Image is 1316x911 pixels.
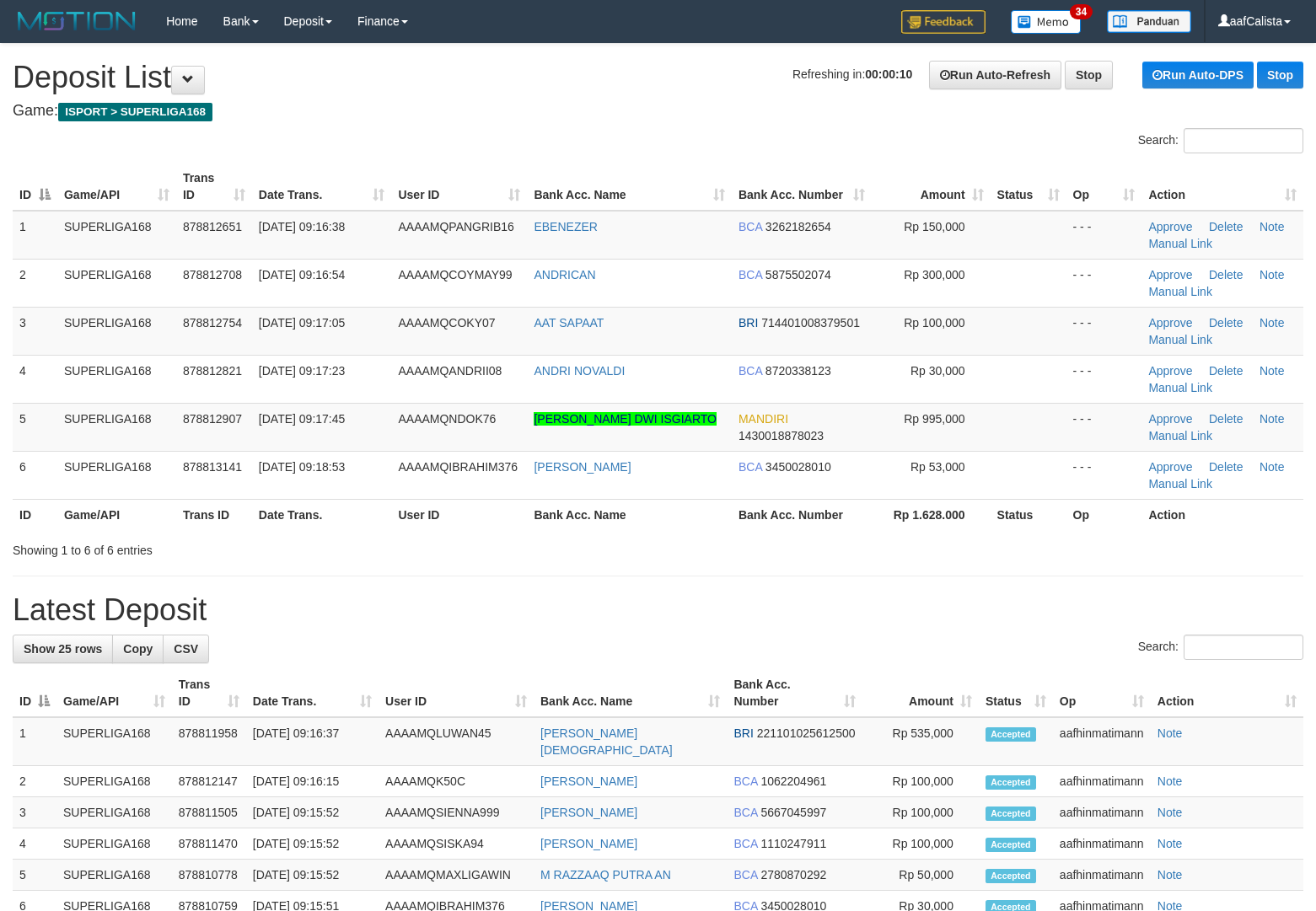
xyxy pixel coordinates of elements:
a: Approve [1148,220,1192,233]
a: Approve [1148,316,1192,330]
a: [PERSON_NAME] [540,837,637,850]
a: [PERSON_NAME] [534,460,631,474]
span: Copy 5875502074 to clipboard [765,268,831,281]
td: SUPERLIGA168 [57,259,176,307]
img: MOTION_logo.png [13,8,141,34]
td: Rp 535,000 [862,717,979,766]
th: User ID: activate to sort column ascending [379,669,534,717]
td: SUPERLIGA168 [57,451,176,499]
span: [DATE] 09:16:38 [259,220,345,233]
td: - - - [1066,451,1142,499]
span: Accepted [986,807,1036,821]
span: [DATE] 09:17:05 [259,316,345,330]
span: [DATE] 09:17:45 [259,412,345,426]
span: Rp 995,000 [904,412,964,426]
td: 2 [13,766,56,797]
span: BCA [733,868,757,882]
span: BCA [739,460,762,474]
td: 3 [13,307,57,355]
span: BCA [733,837,757,850]
th: Status: activate to sort column ascending [991,163,1066,211]
td: AAAAMQMAXLIGAWIN [379,860,534,891]
th: User ID [391,499,527,530]
td: 878810778 [172,860,246,891]
span: BCA [739,364,762,378]
td: 5 [13,860,56,891]
th: Amount: activate to sort column ascending [862,669,979,717]
td: AAAAMQSIENNA999 [379,797,534,828]
span: AAAAMQPANGRIB16 [398,220,513,233]
td: 3 [13,797,56,828]
a: Note [1158,806,1183,819]
td: 1 [13,717,56,766]
a: Approve [1148,412,1192,426]
a: [PERSON_NAME] DWI ISGIARTO [534,412,717,426]
span: 878812708 [183,268,242,281]
span: Copy 3450028010 to clipboard [765,460,831,474]
span: Rp 150,000 [904,220,964,233]
td: 4 [13,828,56,860]
th: ID: activate to sort column descending [13,669,56,717]
span: Show 25 rows [24,642,102,656]
a: Manual Link [1148,429,1212,442]
td: SUPERLIGA168 [57,355,176,403]
a: Delete [1209,460,1243,474]
a: Note [1260,220,1285,233]
td: aafhinmatimann [1053,766,1151,797]
a: Manual Link [1148,237,1212,250]
th: Trans ID: activate to sort column ascending [176,163,252,211]
td: AAAAMQK50C [379,766,534,797]
img: Button%20Memo.svg [1011,10,1082,34]
span: Copy 3262182654 to clipboard [765,220,831,233]
span: Refreshing in: [792,67,912,81]
td: SUPERLIGA168 [56,766,172,797]
th: ID [13,499,57,530]
td: - - - [1066,211,1142,260]
th: ID: activate to sort column descending [13,163,57,211]
td: 4 [13,355,57,403]
span: Copy 8720338123 to clipboard [765,364,831,378]
span: Rp 300,000 [904,268,964,281]
span: 878813141 [183,460,242,474]
td: 878811505 [172,797,246,828]
span: Rp 30,000 [910,364,965,378]
a: Note [1260,364,1285,378]
label: Search: [1138,128,1303,153]
span: Accepted [986,727,1036,742]
span: AAAAMQCOKY07 [398,316,495,330]
td: SUPERLIGA168 [57,403,176,451]
a: EBENEZER [534,220,597,233]
span: [DATE] 09:17:23 [259,364,345,378]
span: Rp 53,000 [910,460,965,474]
span: 878812651 [183,220,242,233]
a: AAT SAPAAT [534,316,604,330]
span: 34 [1070,4,1093,19]
span: 878812907 [183,412,242,426]
th: Action: activate to sort column ascending [1151,669,1303,717]
span: Rp 100,000 [904,316,964,330]
th: Game/API: activate to sort column ascending [56,669,172,717]
img: Feedback.jpg [901,10,986,34]
a: Approve [1148,364,1192,378]
td: AAAAMQSISKA94 [379,828,534,860]
td: [DATE] 09:15:52 [246,797,379,828]
th: Bank Acc. Number: activate to sort column ascending [732,163,872,211]
th: Date Trans.: activate to sort column ascending [246,669,379,717]
a: Note [1158,726,1183,740]
a: Show 25 rows [13,635,113,663]
a: Approve [1148,268,1192,281]
td: [DATE] 09:16:15 [246,766,379,797]
th: Op [1066,499,1142,530]
th: Amount: activate to sort column ascending [872,163,991,211]
span: Copy [123,642,153,656]
a: Note [1260,316,1285,330]
img: panduan.png [1107,10,1191,33]
span: [DATE] 09:16:54 [259,268,345,281]
th: Rp 1.628.000 [872,499,991,530]
span: Copy 714401008379501 to clipboard [761,316,860,330]
th: Bank Acc. Name: activate to sort column ascending [534,669,727,717]
a: Manual Link [1148,477,1212,490]
td: aafhinmatimann [1053,717,1151,766]
th: Trans ID: activate to sort column ascending [172,669,246,717]
span: Copy 5667045997 to clipboard [760,806,826,819]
